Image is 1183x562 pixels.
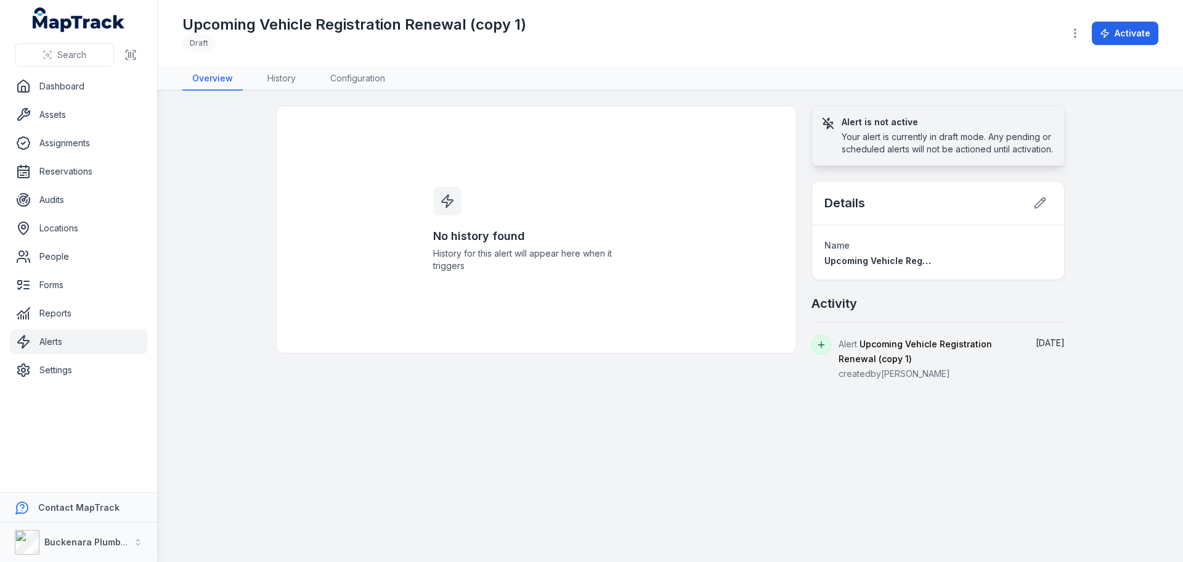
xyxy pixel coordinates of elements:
[182,67,243,91] a: Overview
[10,301,147,326] a: Reports
[10,102,147,127] a: Assets
[38,502,120,513] strong: Contact MapTrack
[33,7,125,32] a: MapTrack
[433,247,640,272] span: History for this alert will appear here when it triggers
[839,339,992,379] span: Alert created by [PERSON_NAME]
[258,67,306,91] a: History
[10,131,147,155] a: Assignments
[182,15,526,35] h1: Upcoming Vehicle Registration Renewal (copy 1)
[10,74,147,99] a: Dashboard
[842,116,1054,128] h3: Alert is not active
[1092,22,1158,45] button: Activate
[44,537,206,547] strong: Buckenara Plumbing Gas & Electrical
[10,159,147,184] a: Reservations
[10,273,147,297] a: Forms
[842,131,1054,155] div: Your alert is currently in draft mode. Any pending or scheduled alerts will not be actioned until...
[10,216,147,241] a: Locations
[433,228,640,245] h3: No history found
[15,43,114,67] button: Search
[320,67,395,91] a: Configuration
[10,188,147,212] a: Audits
[824,240,850,250] span: Name
[10,358,147,382] a: Settings
[839,339,992,364] span: Upcoming Vehicle Registration Renewal (copy 1)
[10,244,147,269] a: People
[811,295,857,312] h2: Activity
[1036,337,1065,348] span: [DATE]
[10,329,147,354] a: Alerts
[824,194,865,212] h2: Details
[182,35,216,52] div: Draft
[1036,337,1065,348] time: 9/8/2025, 12:01:43 PM
[57,49,86,61] span: Search
[824,255,1035,266] span: Upcoming Vehicle Registration Renewal (copy 1)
